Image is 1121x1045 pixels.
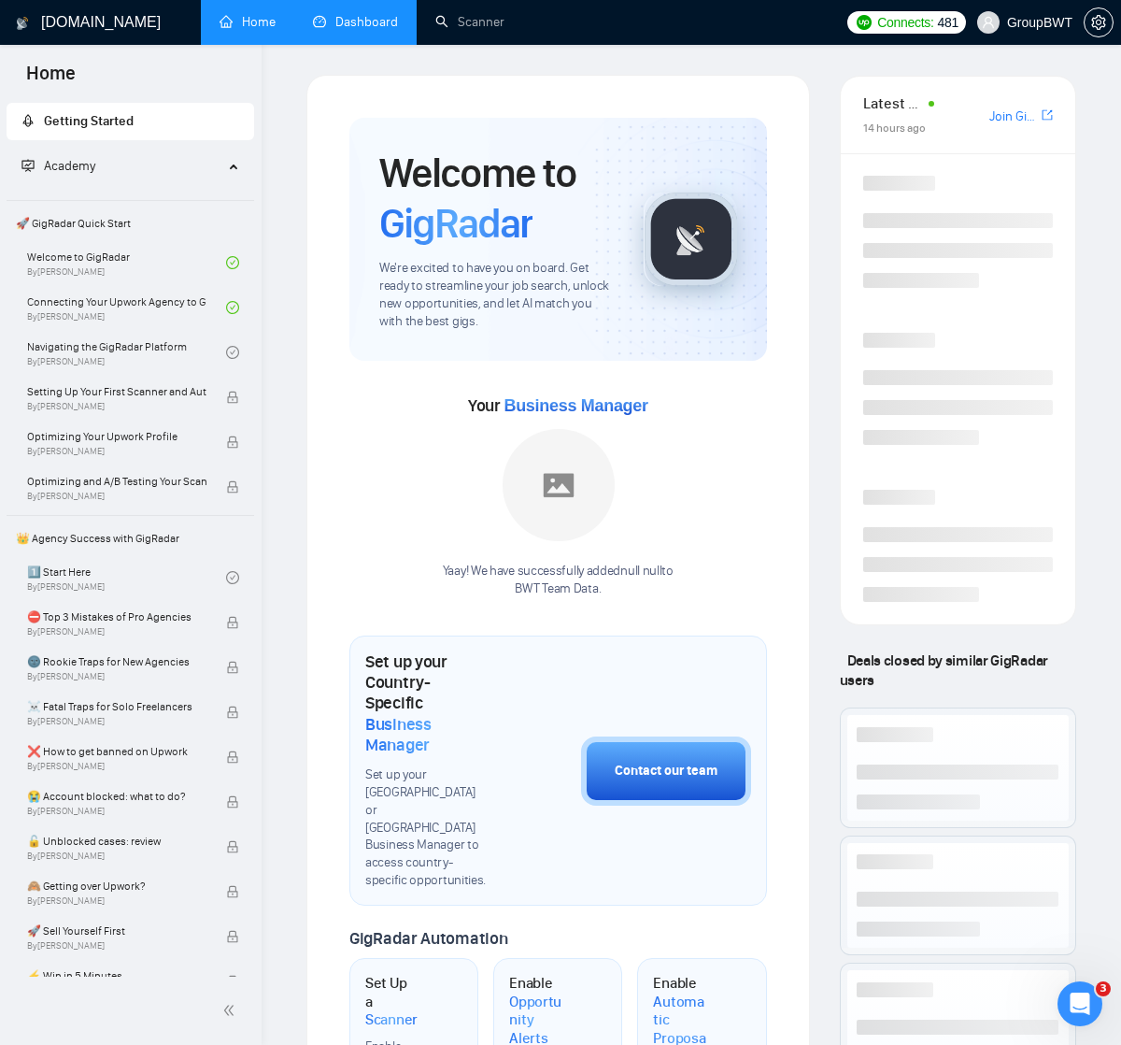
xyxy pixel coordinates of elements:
[226,706,239,719] span: lock
[1042,107,1053,124] a: export
[443,580,674,598] p: BWT Team Data .
[504,396,647,415] span: Business Manager
[27,806,206,817] span: By [PERSON_NAME]
[16,8,29,38] img: logo
[226,885,239,898] span: lock
[21,114,35,127] span: rocket
[27,287,226,328] a: Connecting Your Upwork Agency to GigRadarBy[PERSON_NAME]
[226,346,239,359] span: check-circle
[226,840,239,853] span: lock
[27,491,206,502] span: By [PERSON_NAME]
[27,242,226,283] a: Welcome to GigRadarBy[PERSON_NAME]
[581,737,751,806] button: Contact our team
[27,427,206,446] span: Optimizing Your Upwork Profile
[7,103,254,140] li: Getting Started
[226,436,239,449] span: lock
[561,7,597,43] button: Свернуть окно
[365,974,418,1029] h1: Set Up a
[365,766,488,890] span: Set up your [GEOGRAPHIC_DATA] or [GEOGRAPHIC_DATA] Business Manager to access country-specific op...
[27,895,206,907] span: By [PERSON_NAME]
[226,571,239,584] span: check-circle
[8,520,252,557] span: 👑 Agency Success with GigRadar
[27,787,206,806] span: 😭 Account blocked: what to do?
[468,395,648,416] span: Your
[226,661,239,674] span: lock
[27,626,206,637] span: By [PERSON_NAME]
[1042,107,1053,122] span: export
[1084,7,1114,37] button: setting
[1084,15,1114,30] a: setting
[12,7,48,43] button: go back
[27,922,206,940] span: 🚀 Sell Yourself First
[982,16,995,29] span: user
[226,751,239,764] span: lock
[27,940,206,952] span: By [PERSON_NAME]
[27,966,206,985] span: ⚡ Win in 5 Minutes
[27,851,206,862] span: By [PERSON_NAME]
[379,260,614,331] span: We're excited to have you on board. Get ready to streamline your job search, unlock new opportuni...
[44,158,95,174] span: Academy
[222,1001,241,1020] span: double-left
[349,928,507,949] span: GigRadar Automation
[1085,15,1113,30] span: setting
[11,60,91,99] span: Home
[226,795,239,809] span: lock
[220,14,276,30] a: homeHome
[226,480,239,494] span: lock
[226,391,239,404] span: lock
[435,14,504,30] a: searchScanner
[8,205,252,242] span: 🚀 GigRadar Quick Start
[27,652,206,671] span: 🌚 Rookie Traps for New Agencies
[27,401,206,412] span: By [PERSON_NAME]
[863,92,924,115] span: Latest Posts from the GigRadar Community
[27,446,206,457] span: By [PERSON_NAME]
[27,332,226,373] a: Navigating the GigRadar PlatformBy[PERSON_NAME]
[27,742,206,761] span: ❌ How to get banned on Upwork
[379,148,614,249] h1: Welcome to
[365,714,488,755] span: Business Manager
[503,429,615,541] img: placeholder.png
[27,761,206,772] span: By [PERSON_NAME]
[27,877,206,895] span: 🙈 Getting over Upwork?
[365,1010,418,1029] span: Scanner
[1096,981,1111,996] span: 3
[21,158,95,174] span: Academy
[857,15,872,30] img: upwork-logo.png
[365,651,488,755] h1: Set up your Country-Specific
[443,563,674,598] div: Yaay! We have successfully added null null to
[27,557,226,598] a: 1️⃣ Start HereBy[PERSON_NAME]
[938,12,958,33] span: 481
[27,472,206,491] span: Optimizing and A/B Testing Your Scanner for Better Results
[379,198,532,249] span: GigRadar
[226,930,239,943] span: lock
[597,7,631,41] div: Закрыть
[27,671,206,682] span: By [PERSON_NAME]
[645,193,738,286] img: gigradar-logo.png
[1057,981,1102,1026] iframe: Intercom live chat
[615,761,717,781] div: Contact our team
[840,644,1048,696] span: Deals closed by similar GigRadar users
[27,382,206,401] span: Setting Up Your First Scanner and Auto-Bidder
[226,301,239,314] span: check-circle
[226,616,239,629] span: lock
[44,113,134,129] span: Getting Started
[226,256,239,269] span: check-circle
[27,832,206,851] span: 🔓 Unblocked cases: review
[226,975,239,988] span: lock
[863,122,926,135] span: 14 hours ago
[877,12,933,33] span: Connects:
[27,608,206,626] span: ⛔ Top 3 Mistakes of Pro Agencies
[21,159,35,172] span: fund-projection-screen
[313,14,398,30] a: dashboardDashboard
[27,716,206,727] span: By [PERSON_NAME]
[989,107,1038,127] a: Join GigRadar Slack Community
[27,697,206,716] span: ☠️ Fatal Traps for Solo Freelancers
